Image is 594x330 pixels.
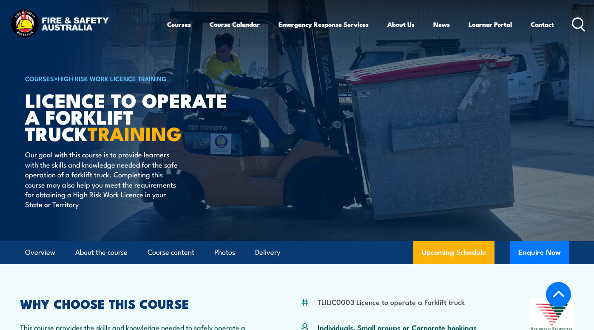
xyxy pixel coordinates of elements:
strong: TRAINING [88,118,182,148]
a: High Risk Work Licence Training [58,74,167,83]
h6: > [25,73,235,83]
a: Learner Portal [469,14,512,34]
h2: WHY CHOOSE THIS COURSE [20,298,260,309]
a: Photos [214,241,235,264]
a: Overview [25,241,55,264]
a: About the course [75,241,128,264]
li: TLILIC0003 Licence to operate a Forklift truck [318,297,465,307]
a: Course Calendar [210,14,260,34]
h1: Licence to operate a forklift truck [25,91,235,141]
a: Emergency Response Services [279,14,369,34]
a: Course content [148,241,194,264]
a: Upcoming Schedule [413,241,495,264]
a: News [433,14,450,34]
a: COURSES [25,74,54,83]
p: Our goal with this course is to provide learners with the skills and knowledge needed for the saf... [25,149,180,209]
a: Contact [531,14,554,34]
button: Enquire Now [510,241,569,264]
a: About Us [387,14,415,34]
a: Delivery [255,241,280,264]
a: Courses [167,14,191,34]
